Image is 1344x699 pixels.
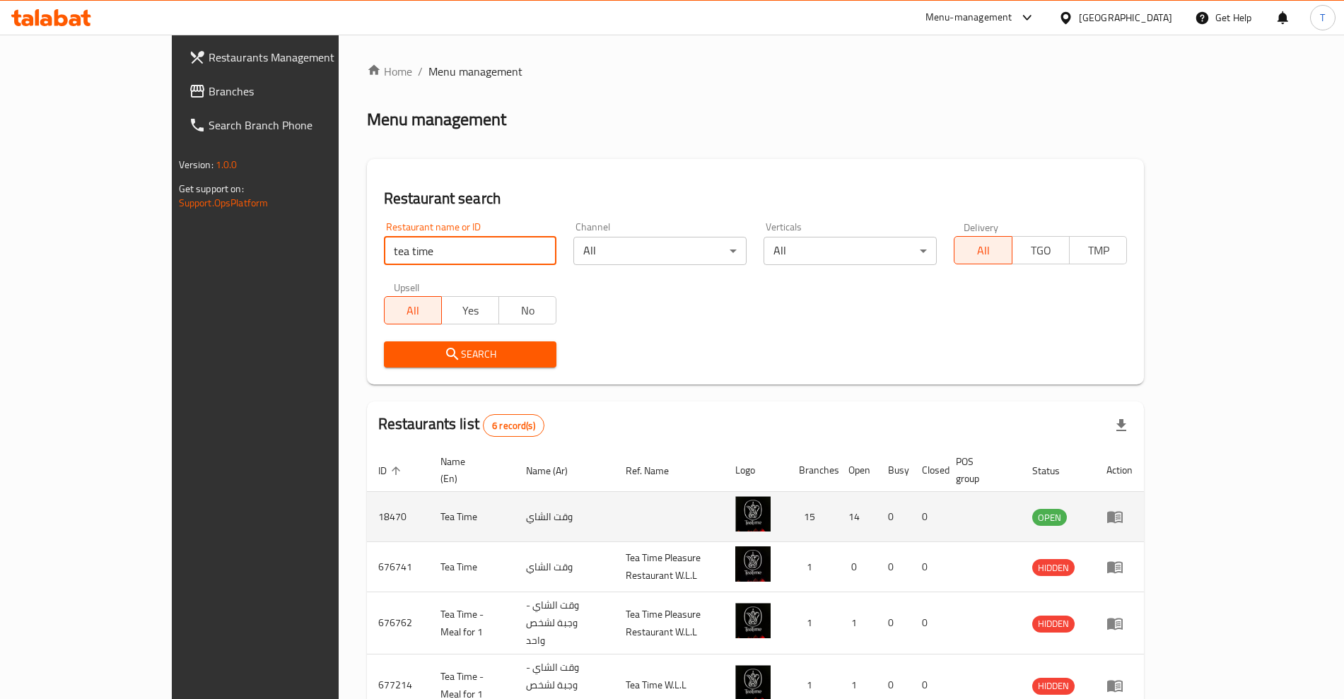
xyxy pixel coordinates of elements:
input: Search for restaurant name or ID.. [384,237,557,265]
td: 15 [788,492,837,542]
img: Tea Time -Meal for 1 [735,603,771,638]
td: Tea Time Pleasure Restaurant W.L.L [614,542,724,592]
span: HIDDEN [1032,560,1075,576]
a: Support.OpsPlatform [179,194,269,212]
label: Upsell [394,282,420,292]
button: All [384,296,442,324]
span: TMP [1075,240,1121,261]
th: Logo [724,449,788,492]
div: All [764,237,937,265]
img: Tea Time [735,546,771,582]
th: Busy [877,449,911,492]
td: 0 [911,542,945,592]
button: No [498,296,556,324]
h2: Restaurants list [378,413,544,437]
span: Menu management [428,63,522,80]
a: Branches [177,74,396,108]
span: Ref. Name [626,462,687,479]
div: OPEN [1032,509,1067,526]
li: / [418,63,423,80]
nav: breadcrumb [367,63,1145,80]
span: Version: [179,155,214,174]
span: Get support on: [179,180,244,198]
span: All [960,240,1006,261]
div: Total records count [483,414,544,437]
td: 0 [911,592,945,654]
td: 0 [911,492,945,542]
div: [GEOGRAPHIC_DATA] [1079,10,1172,25]
td: 1 [788,592,837,654]
div: HIDDEN [1032,559,1075,576]
h2: Menu management [367,108,506,131]
button: Yes [441,296,499,324]
span: TGO [1018,240,1064,261]
div: HIDDEN [1032,678,1075,695]
td: وقت الشاي - وجبة لشخص واحد [515,592,614,654]
span: Status [1032,462,1078,479]
span: ID [378,462,405,479]
label: Delivery [964,222,999,232]
td: 0 [877,542,911,592]
span: POS group [956,453,1004,487]
span: OPEN [1032,510,1067,526]
div: Menu-management [925,9,1012,26]
a: Restaurants Management [177,40,396,74]
button: TMP [1069,236,1127,264]
div: Menu [1106,615,1133,632]
td: 0 [877,492,911,542]
span: Name (Ar) [526,462,586,479]
img: Tea Time [735,496,771,531]
span: All [390,300,436,321]
td: 676741 [367,542,429,592]
span: Branches [209,83,385,100]
td: Tea Time -Meal for 1 [429,592,515,654]
td: وقت الشاي [515,542,614,592]
th: Closed [911,449,945,492]
td: وقت الشاي [515,492,614,542]
td: 0 [837,542,877,592]
div: Export file [1104,409,1138,442]
td: Tea Time [429,542,515,592]
span: Name (En) [440,453,498,487]
span: T [1320,10,1325,25]
td: 1 [837,592,877,654]
td: 676762 [367,592,429,654]
button: Search [384,341,557,368]
td: 14 [837,492,877,542]
span: HIDDEN [1032,616,1075,632]
span: 6 record(s) [484,419,544,433]
span: Yes [448,300,493,321]
td: 18470 [367,492,429,542]
div: Menu [1106,558,1133,575]
th: Branches [788,449,837,492]
td: 0 [877,592,911,654]
span: 1.0.0 [216,155,238,174]
h2: Restaurant search [384,188,1128,209]
td: Tea Time [429,492,515,542]
span: Search Branch Phone [209,117,385,134]
div: Menu [1106,677,1133,694]
span: Search [395,346,546,363]
span: HIDDEN [1032,678,1075,694]
button: All [954,236,1012,264]
div: All [573,237,747,265]
td: 1 [788,542,837,592]
span: No [505,300,551,321]
th: Open [837,449,877,492]
div: HIDDEN [1032,616,1075,633]
div: Menu [1106,508,1133,525]
span: Restaurants Management [209,49,385,66]
th: Action [1095,449,1144,492]
button: TGO [1012,236,1070,264]
a: Search Branch Phone [177,108,396,142]
td: Tea Time Pleasure Restaurant W.L.L [614,592,724,654]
